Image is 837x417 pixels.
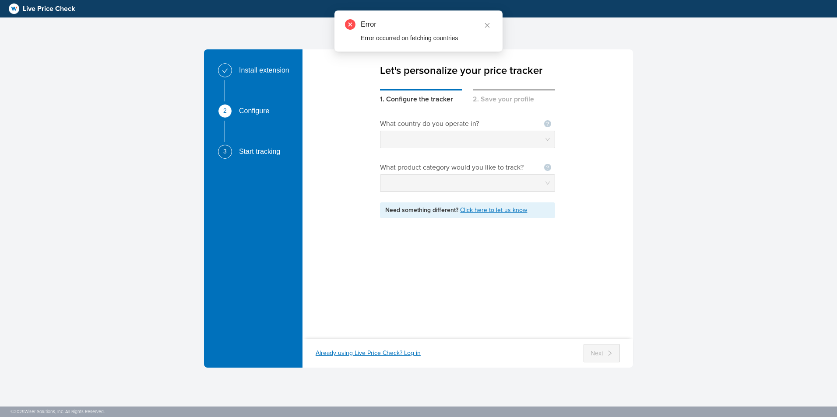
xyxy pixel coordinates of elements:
div: Configure [239,104,276,118]
span: question-circle [544,164,551,171]
span: Live Price Check [23,3,75,14]
img: logo [9,3,19,14]
span: 3 [223,148,227,154]
div: Start tracking [239,145,287,159]
div: What product category would you like to track? [380,162,533,173]
span: close-circle [345,19,355,30]
div: 2. Save your profile [473,89,555,104]
span: question-circle [544,120,551,127]
div: Let's personalize your price tracker [380,49,555,78]
a: Click here to let us know [460,206,527,214]
div: Already using Live Price Check? Log in [316,349,421,358]
div: Error occurred on fetching countries [361,33,492,43]
span: Need something different? [385,206,460,214]
div: 1. Configure the tracker [380,89,462,104]
span: check [222,68,228,74]
div: Error [361,19,492,30]
span: 2 [223,108,227,114]
div: Install extension [239,63,296,77]
div: What country do you operate in? [380,118,489,129]
span: close [484,22,490,28]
